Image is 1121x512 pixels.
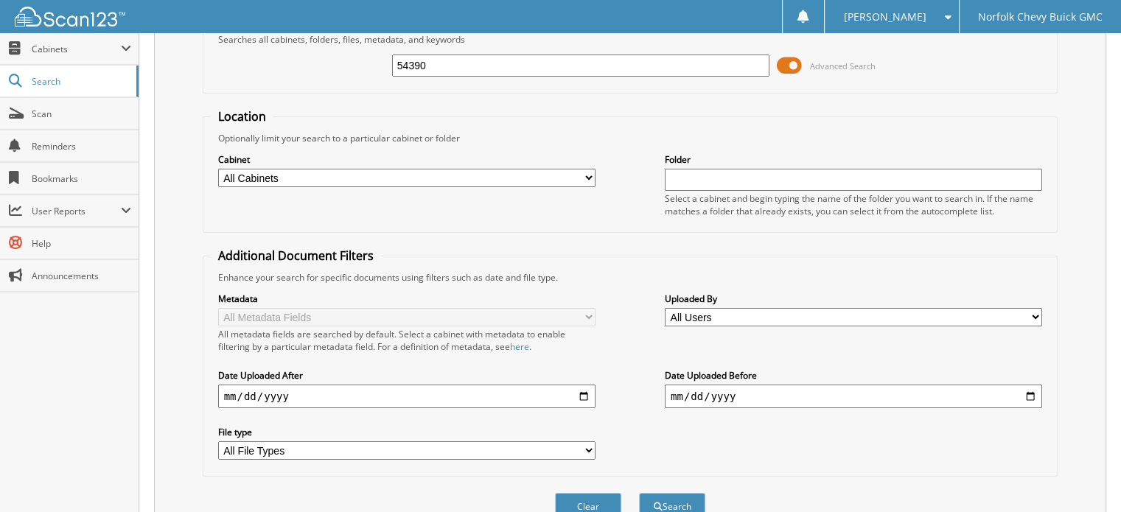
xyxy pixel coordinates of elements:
[218,328,596,353] div: All metadata fields are searched by default. Select a cabinet with metadata to enable filtering b...
[32,108,131,120] span: Scan
[32,205,121,217] span: User Reports
[32,43,121,55] span: Cabinets
[211,132,1050,144] div: Optionally limit your search to a particular cabinet or folder
[218,153,596,166] label: Cabinet
[810,60,876,71] span: Advanced Search
[211,248,381,264] legend: Additional Document Filters
[665,369,1042,382] label: Date Uploaded Before
[510,340,529,353] a: here
[665,292,1042,305] label: Uploaded By
[15,7,125,27] img: scan123-logo-white.svg
[32,172,131,185] span: Bookmarks
[211,108,273,125] legend: Location
[32,270,131,282] span: Announcements
[218,385,596,408] input: start
[665,192,1042,217] div: Select a cabinet and begin typing the name of the folder you want to search in. If the name match...
[665,153,1042,166] label: Folder
[211,271,1050,284] div: Enhance your search for specific documents using filters such as date and file type.
[32,75,129,88] span: Search
[218,369,596,382] label: Date Uploaded After
[32,237,131,250] span: Help
[32,140,131,152] span: Reminders
[843,13,926,21] span: [PERSON_NAME]
[978,13,1103,21] span: Norfolk Chevy Buick GMC
[218,426,596,438] label: File type
[1047,441,1121,512] iframe: Chat Widget
[665,385,1042,408] input: end
[211,33,1050,46] div: Searches all cabinets, folders, files, metadata, and keywords
[218,292,596,305] label: Metadata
